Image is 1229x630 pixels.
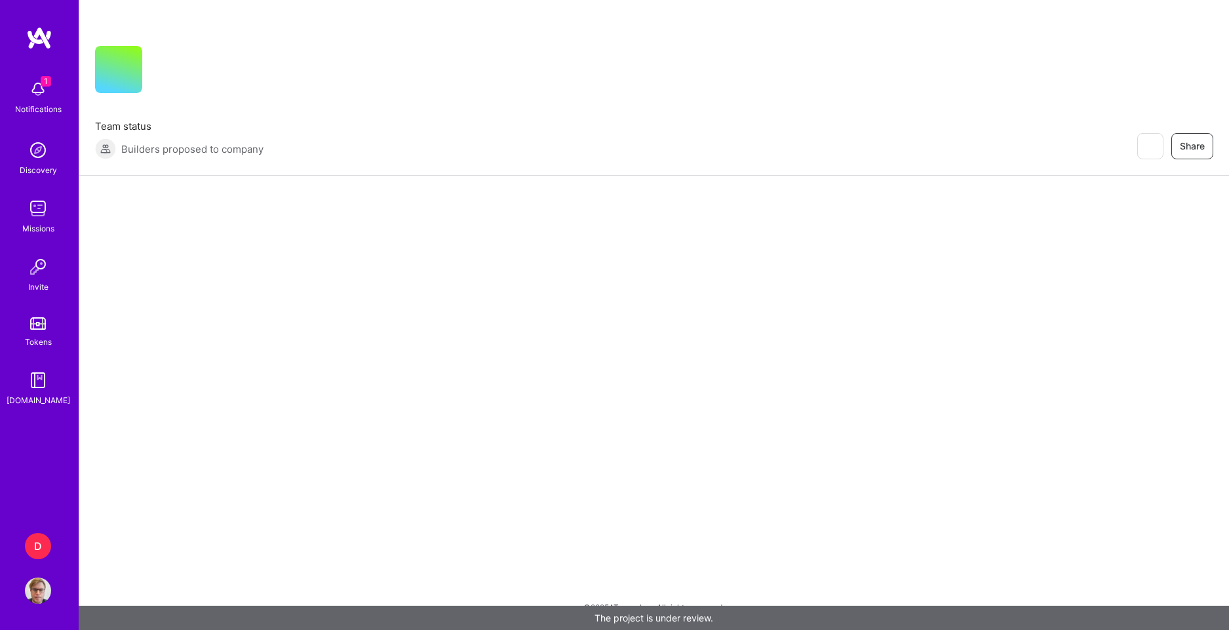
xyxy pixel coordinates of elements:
img: tokens [30,317,46,330]
div: The project is under review. [79,606,1229,630]
i: icon EyeClosed [1144,141,1155,151]
img: guide book [25,367,51,393]
div: [DOMAIN_NAME] [7,393,70,407]
img: User Avatar [25,578,51,604]
div: Invite [28,280,49,294]
div: Discovery [20,163,57,177]
span: 1 [41,76,51,87]
div: D [25,533,51,559]
img: Builders proposed to company [95,138,116,159]
div: Missions [22,222,54,235]
button: Share [1171,133,1213,159]
img: logo [26,26,52,50]
span: Team status [95,119,263,133]
span: Builders proposed to company [121,142,263,156]
img: Invite [25,254,51,280]
a: D [22,533,54,559]
div: Notifications [15,102,62,116]
div: Tokens [25,335,52,349]
img: teamwork [25,195,51,222]
img: discovery [25,137,51,163]
a: User Avatar [22,578,54,604]
span: Share [1180,140,1205,153]
i: icon CompanyGray [158,67,168,77]
img: bell [25,76,51,102]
